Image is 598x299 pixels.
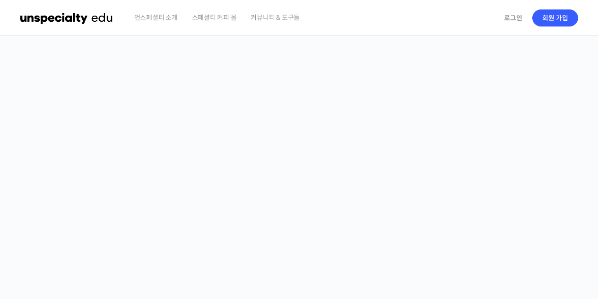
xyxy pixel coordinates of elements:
p: [PERSON_NAME]을 다하는 당신을 위해, 최고와 함께 만든 커피 클래스 [9,145,589,193]
a: 회원 가입 [532,9,578,26]
p: 시간과 장소에 구애받지 않고, 검증된 커리큘럼으로 [9,197,589,210]
a: 로그인 [498,7,528,29]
